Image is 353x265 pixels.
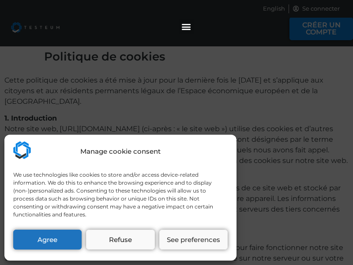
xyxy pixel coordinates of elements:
div: Manage cookie consent [80,147,161,157]
button: Agree [13,230,82,250]
div: We use technologies like cookies to store and/or access device-related information. We do this to... [13,171,227,219]
div: Permuter le menu [179,19,194,34]
button: See preferences [159,230,228,250]
img: Testeum.com - Application crowdtesting platform [13,141,31,159]
button: Refuse [86,230,154,250]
